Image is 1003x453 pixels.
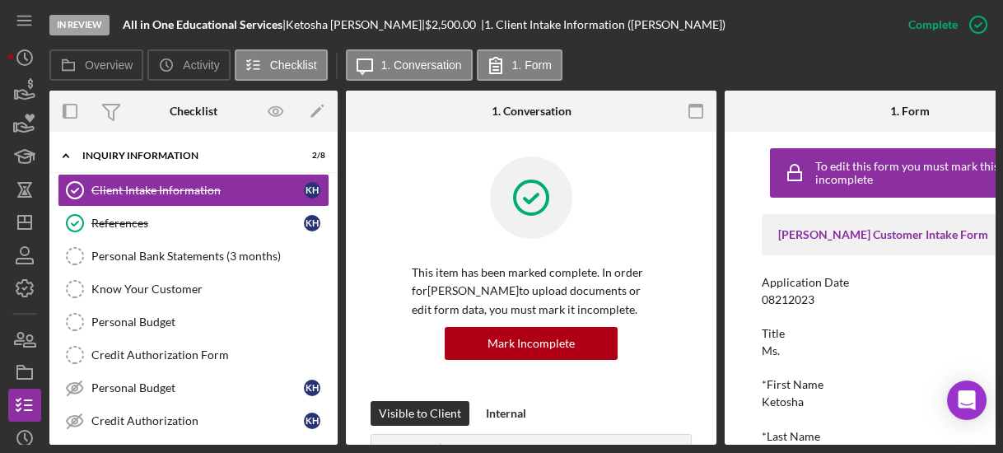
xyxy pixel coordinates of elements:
[91,414,304,427] div: Credit Authorization
[477,49,562,81] button: 1. Form
[91,184,304,197] div: Client Intake Information
[296,151,325,161] div: 2 / 8
[425,18,481,31] div: $2,500.00
[762,344,780,357] div: Ms.
[412,264,651,319] p: This item has been marked complete. In order for [PERSON_NAME] to upload documents or edit form d...
[478,401,534,426] button: Internal
[481,18,725,31] div: | 1. Client Intake Information ([PERSON_NAME])
[286,18,425,31] div: Ketosha [PERSON_NAME] |
[91,250,329,263] div: Personal Bank Statements (3 months)
[91,315,329,329] div: Personal Budget
[123,17,282,31] b: All in One Educational Services
[381,58,462,72] label: 1. Conversation
[91,381,304,395] div: Personal Budget
[304,413,320,429] div: K H
[58,306,329,339] a: Personal Budget
[58,273,329,306] a: Know Your Customer
[49,49,143,81] button: Overview
[947,381,987,420] div: Open Intercom Messenger
[762,293,814,306] div: 08212023
[91,283,329,296] div: Know Your Customer
[908,8,958,41] div: Complete
[379,401,461,426] div: Visible to Client
[270,58,317,72] label: Checklist
[49,15,110,35] div: In Review
[486,401,526,426] div: Internal
[492,105,571,118] div: 1. Conversation
[762,395,804,409] div: Ketosha
[58,371,329,404] a: Personal BudgetKH
[235,49,328,81] button: Checklist
[892,8,995,41] button: Complete
[512,58,552,72] label: 1. Form
[183,58,219,72] label: Activity
[85,58,133,72] label: Overview
[304,380,320,396] div: K H
[58,339,329,371] a: Credit Authorization Form
[304,215,320,231] div: K H
[91,217,304,230] div: References
[488,327,575,360] div: Mark Incomplete
[58,174,329,207] a: Client Intake InformationKH
[304,182,320,198] div: K H
[58,207,329,240] a: ReferencesKH
[58,404,329,437] a: Credit AuthorizationKH
[371,401,469,426] button: Visible to Client
[170,105,217,118] div: Checklist
[890,105,930,118] div: 1. Form
[123,18,286,31] div: |
[445,327,618,360] button: Mark Incomplete
[147,49,230,81] button: Activity
[346,49,473,81] button: 1. Conversation
[91,348,329,362] div: Credit Authorization Form
[58,240,329,273] a: Personal Bank Statements (3 months)
[82,151,284,161] div: Inquiry Information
